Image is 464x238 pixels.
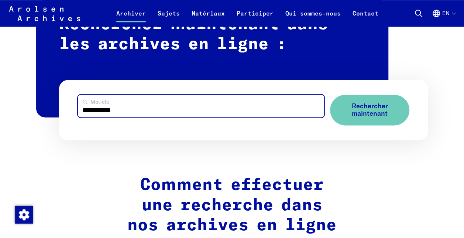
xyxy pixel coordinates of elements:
button: Allemand, Sélection de la langue [432,9,455,27]
img: Modifier le consentement [15,206,33,224]
h2: Comment effectuer une recherche dans nos archives en ligne [76,176,388,235]
span: Rechercher maintenant [348,102,392,118]
a: Archiver [110,9,152,27]
button: Rechercher maintenant [330,95,409,125]
a: Sujets [152,9,186,27]
a: Matériaux [186,9,231,27]
a: Qui sommes-nous [279,9,347,27]
font: En [442,10,450,16]
nav: Primaire [110,4,384,22]
a: Participer [231,9,279,27]
a: Contact [347,9,384,27]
